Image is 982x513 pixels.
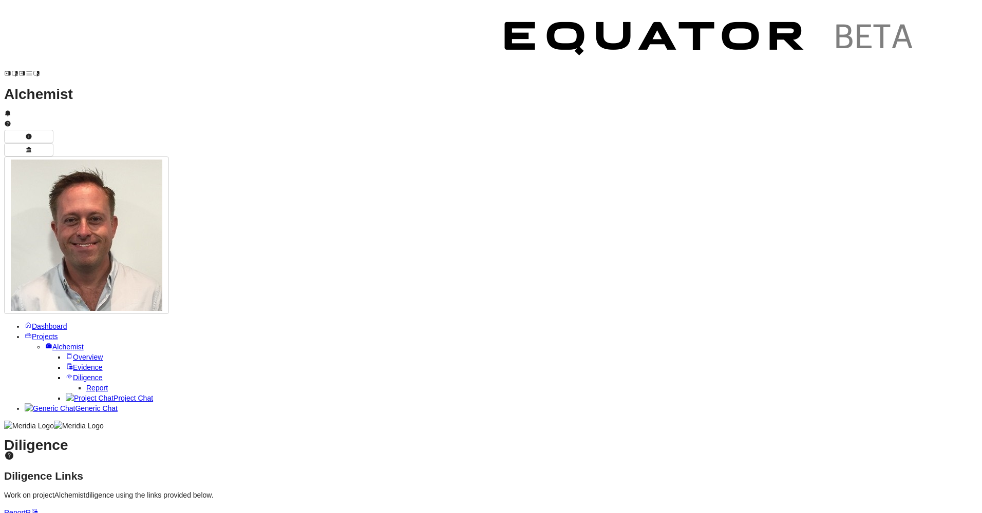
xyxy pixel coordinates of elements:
h1: Diligence [4,440,978,461]
img: Meridia Logo [54,421,104,431]
img: Customer Logo [40,4,487,77]
a: Dashboard [25,322,67,330]
span: Alchemist [52,343,84,351]
a: Report [86,384,108,392]
a: Projects [25,332,58,341]
span: Evidence [73,363,103,371]
img: Customer Logo [487,4,934,77]
img: Profile Icon [11,160,162,311]
a: Alchemist [45,343,84,351]
a: Overview [66,353,103,361]
p: Work on project Alchemist diligence using the links provided below. [4,490,978,500]
img: Meridia Logo [4,421,54,431]
img: Project Chat [66,393,114,403]
span: Projects [32,332,58,341]
span: Project Chat [114,394,153,402]
img: Generic Chat [25,403,75,413]
a: Diligence [66,373,103,382]
h1: Alchemist [4,89,978,100]
a: Evidence [66,363,103,371]
span: Overview [73,353,103,361]
span: Diligence [73,373,103,382]
a: Generic ChatGeneric Chat [25,404,118,412]
span: Generic Chat [75,404,117,412]
span: Dashboard [32,322,67,330]
h2: Diligence Links [4,471,978,481]
a: Project ChatProject Chat [66,394,153,402]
